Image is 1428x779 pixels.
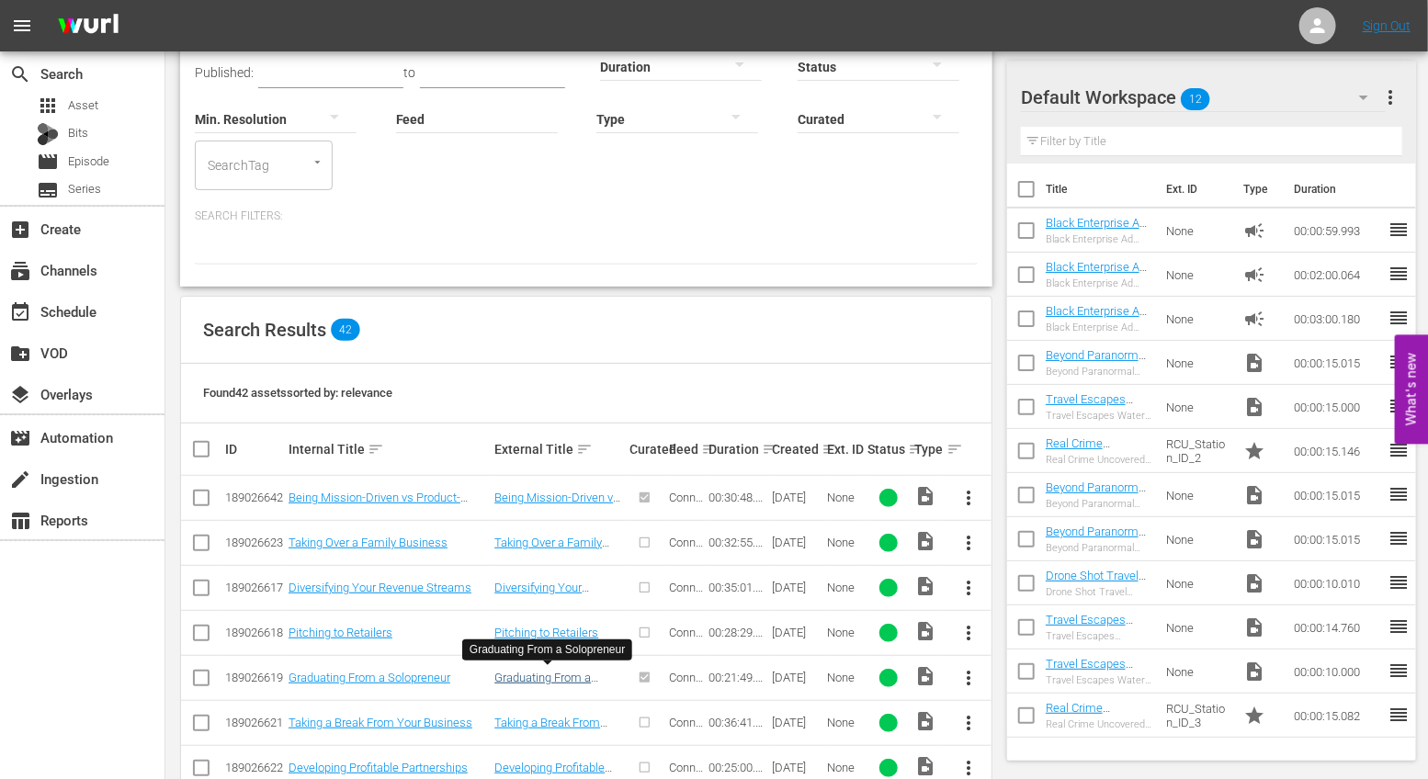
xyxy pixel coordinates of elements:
span: reorder [1388,704,1411,726]
span: Channels [9,260,31,282]
a: Beyond Paranormal _Station ID-v4_15sec [1046,480,1148,522]
span: more_vert [958,487,980,509]
div: None [828,491,862,504]
td: None [1159,605,1236,649]
a: Pitching to Retailers [494,626,598,639]
td: RCU_Station_ID_2 [1159,429,1236,473]
div: Type [915,438,942,460]
div: Black Enterprise Ad with Timer 2 minute [1046,277,1151,289]
div: 00:25:00.632 [708,761,766,774]
a: Real Crime Uncovered Station ID 2 [1046,436,1141,478]
span: Video [1244,572,1266,594]
div: 189026623 [225,536,283,549]
div: [DATE] [772,671,822,684]
span: to [403,65,415,80]
td: None [1159,297,1236,341]
div: Travel Escapes Water 15 Seconds [1046,410,1151,422]
span: Found 42 assets sorted by: relevance [203,386,392,400]
a: Beyond Paranormal _Station ID-v3_15sec [1046,525,1148,566]
div: 00:36:41.299 [708,716,766,729]
span: reorder [1388,660,1411,682]
button: more_vert [946,566,991,610]
span: more_vert [958,532,980,554]
span: Series [37,179,59,201]
a: Taking Over a Family Business [289,536,448,549]
div: Duration [708,438,766,460]
span: Create [9,219,31,241]
td: None [1159,649,1236,694]
a: Sign Out [1363,18,1411,33]
a: Graduating From a Solopreneur [289,671,450,684]
td: 00:02:00.064 [1287,253,1388,297]
div: [DATE] [772,536,822,549]
div: Black Enterprise Ad with Timer 1 minute [1046,233,1151,245]
button: more_vert [946,476,991,520]
span: Ingestion [9,469,31,491]
img: ans4CAIJ8jUAAAAAAAAAAAAAAAAAAAAAAAAgQb4GAAAAAAAAAAAAAAAAAAAAAAAAJMjXAAAAAAAAAAAAAAAAAAAAAAAAgAT5G... [44,5,132,48]
span: Connatix Playlist, Sisters Inc. [669,626,703,708]
div: Black Enterprise Ad with Timer 3 minute [1046,322,1151,333]
span: reorder [1388,615,1411,638]
td: None [1159,385,1236,429]
div: Feed [669,438,703,460]
div: 189026619 [225,671,283,684]
span: Ad [1244,308,1266,330]
span: Episode [68,152,109,171]
th: Title [1046,164,1155,215]
div: 00:28:29.952 [708,626,766,639]
div: Real Crime Uncovered Station ID 3 [1046,718,1151,730]
div: Travel Escapes Water 10 Seconds_1 [1046,674,1151,686]
span: reorder [1388,307,1411,329]
div: 00:21:49.960 [708,671,766,684]
span: sort [908,441,924,457]
td: 00:00:15.015 [1287,341,1388,385]
div: 00:30:48.513 [708,491,766,504]
td: 00:00:15.015 [1287,473,1388,517]
span: Overlays [9,384,31,406]
span: more_vert [958,667,980,689]
a: Black Enterprise Ad with Timer 3 minute [1046,304,1150,332]
p: Search Filters: [195,209,978,224]
div: Graduating From a Solopreneur [470,642,625,658]
span: 12 [1181,80,1210,119]
a: Taking a Break From Your Business [494,716,607,743]
div: [DATE] [772,581,822,594]
span: Reports [9,510,31,532]
span: Schedule [9,301,31,323]
td: None [1159,209,1236,253]
div: 189026617 [225,581,283,594]
div: None [828,761,862,774]
td: None [1159,253,1236,297]
th: Duration [1284,164,1394,215]
td: 00:00:15.015 [1287,517,1388,561]
div: 189026621 [225,716,283,729]
span: Search [9,63,31,85]
a: Diversifying Your Revenue Streams [494,581,589,608]
span: Video [915,665,937,687]
span: Automation [9,427,31,449]
button: more_vert [946,701,991,745]
div: [DATE] [772,716,822,729]
button: Open Feedback Widget [1395,335,1428,445]
span: Promo [1244,705,1266,727]
div: None [828,536,862,549]
div: 189026622 [225,761,283,774]
span: Asset [37,95,59,117]
a: Diversifying Your Revenue Streams [289,581,471,594]
td: None [1159,517,1236,561]
span: Video [1244,528,1266,550]
a: Being Mission-Driven vs Product-Driven [494,491,620,518]
div: ID [225,442,283,457]
span: reorder [1388,351,1411,373]
a: Black Enterprise Ad with Timer 1 minute [1046,216,1150,243]
button: more_vert [946,521,991,565]
div: [DATE] [772,491,822,504]
span: more_vert [958,712,980,734]
td: 00:00:15.146 [1287,429,1388,473]
span: sort [822,441,838,457]
td: 00:00:14.760 [1287,605,1388,649]
div: Travel Escapes Summer 15 Seconds [1046,630,1151,642]
td: None [1159,341,1236,385]
div: None [828,716,862,729]
span: Video [915,755,937,777]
